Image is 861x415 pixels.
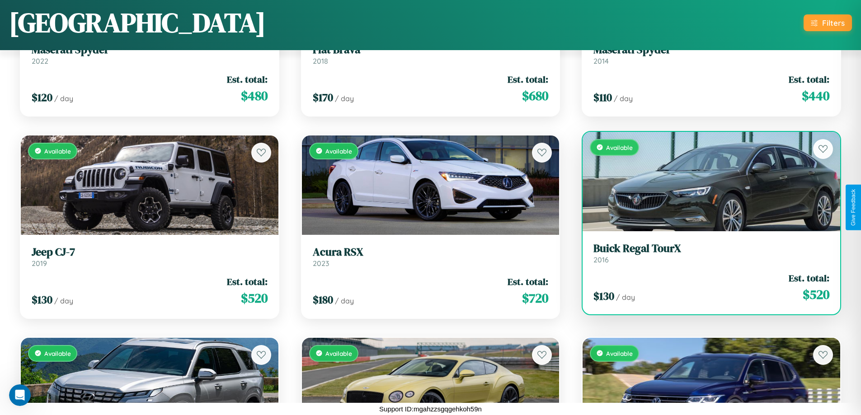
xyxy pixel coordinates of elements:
[803,285,829,303] span: $ 520
[850,189,856,226] div: Give Feedback
[593,255,609,264] span: 2016
[325,147,352,155] span: Available
[313,43,549,65] a: Fiat Brava2018
[32,43,268,65] a: Maserati Spyder2022
[593,242,829,255] h3: Buick Regal TourX
[54,296,73,305] span: / day
[9,384,31,406] iframe: Intercom live chat
[241,87,268,105] span: $ 480
[32,43,268,56] h3: Maserati Spyder
[313,43,549,56] h3: Fiat Brava
[9,4,266,41] h1: [GEOGRAPHIC_DATA]
[593,43,829,56] h3: Maserati Spyder
[32,292,52,307] span: $ 130
[241,289,268,307] span: $ 520
[227,73,268,86] span: Est. total:
[593,43,829,65] a: Maserati Spyder2014
[44,147,71,155] span: Available
[593,289,614,303] span: $ 130
[379,403,482,415] p: Support ID: mgahzzsgqgehkoh59n
[508,73,548,86] span: Est. total:
[32,246,268,268] a: Jeep CJ-72019
[522,289,548,307] span: $ 720
[804,14,852,31] button: Filters
[789,271,829,284] span: Est. total:
[508,275,548,288] span: Est. total:
[32,246,268,259] h3: Jeep CJ-7
[606,350,633,357] span: Available
[593,90,612,105] span: $ 110
[313,90,333,105] span: $ 170
[313,246,549,259] h3: Acura RSX
[789,73,829,86] span: Est. total:
[32,259,47,268] span: 2019
[54,94,73,103] span: / day
[227,275,268,288] span: Est. total:
[593,56,609,65] span: 2014
[593,242,829,264] a: Buick Regal TourX2016
[44,350,71,357] span: Available
[32,56,48,65] span: 2022
[335,94,354,103] span: / day
[822,18,845,28] div: Filters
[313,292,333,307] span: $ 180
[606,144,633,151] span: Available
[313,246,549,268] a: Acura RSX2023
[32,90,52,105] span: $ 120
[522,87,548,105] span: $ 680
[802,87,829,105] span: $ 440
[313,56,328,65] span: 2018
[313,259,329,268] span: 2023
[616,293,635,302] span: / day
[335,296,354,305] span: / day
[325,350,352,357] span: Available
[614,94,633,103] span: / day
